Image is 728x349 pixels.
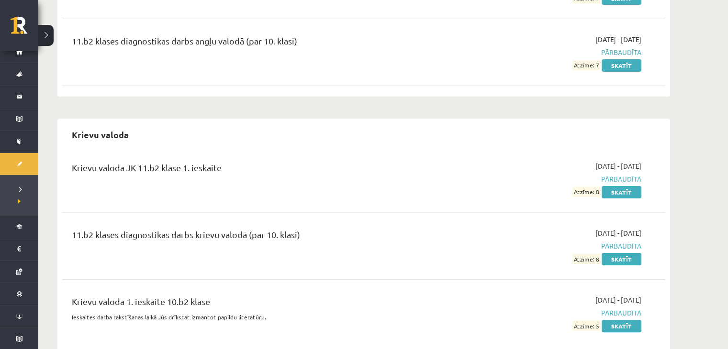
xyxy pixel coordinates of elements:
span: Pārbaudīta [461,241,641,251]
p: Ieskaites darba rakstīšanas laikā Jūs drīkstat izmantot papildu literatūru. [72,313,447,321]
span: [DATE] - [DATE] [595,34,641,44]
span: Pārbaudīta [461,47,641,57]
span: Atzīme: 8 [572,187,600,197]
a: Skatīt [602,320,641,332]
span: Atzīme: 8 [572,254,600,264]
span: Atzīme: 5 [572,321,600,331]
span: Pārbaudīta [461,174,641,184]
span: Pārbaudīta [461,308,641,318]
div: 11.b2 klases diagnostikas darbs krievu valodā (par 10. klasi) [72,228,447,246]
div: Krievu valoda 1. ieskaite 10.b2 klase [72,295,447,313]
a: Skatīt [602,186,641,198]
h2: Krievu valoda [62,123,138,146]
span: [DATE] - [DATE] [595,161,641,171]
div: Krievu valoda JK 11.b2 klase 1. ieskaite [72,161,447,179]
a: Rīgas 1. Tālmācības vidusskola [11,17,38,41]
span: Atzīme: 7 [572,60,600,70]
span: [DATE] - [DATE] [595,295,641,305]
span: [DATE] - [DATE] [595,228,641,238]
a: Skatīt [602,253,641,265]
div: 11.b2 klases diagnostikas darbs angļu valodā (par 10. klasi) [72,34,447,52]
a: Skatīt [602,59,641,72]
